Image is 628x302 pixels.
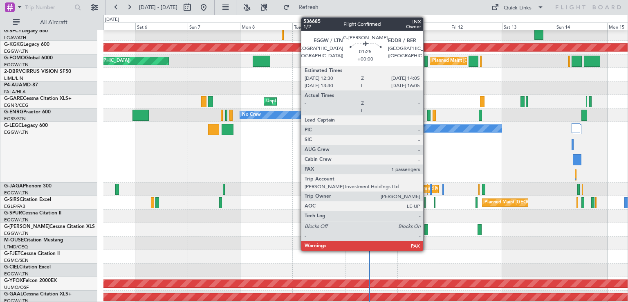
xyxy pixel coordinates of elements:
[4,292,72,297] a: G-GAALCessna Citation XLS+
[25,1,72,14] input: Trip Number
[4,278,57,283] a: G-YFOXFalcon 2000EX
[9,16,89,29] button: All Aircraft
[4,211,61,216] a: G-SPURCessna Citation II
[4,29,48,34] a: G-SPCYLegacy 650
[292,5,326,10] span: Refresh
[240,23,292,30] div: Mon 8
[4,203,25,210] a: EGLF/FAB
[4,48,29,54] a: EGGW/LTN
[399,122,413,135] div: Owner
[4,42,49,47] a: G-KGKGLegacy 600
[4,96,23,101] span: G-GARE
[292,23,345,30] div: Tue 9
[504,4,532,12] div: Quick Links
[4,238,24,243] span: M-OUSE
[309,28,441,40] div: Unplanned Maint [GEOGRAPHIC_DATA] ([PERSON_NAME] Intl)
[4,224,49,229] span: G-[PERSON_NAME]
[21,20,86,25] span: All Aircraft
[4,89,26,95] a: FALA/HLA
[4,56,25,61] span: G-FOMO
[397,23,450,30] div: Thu 11
[4,265,51,270] a: G-CIELCitation Excel
[266,95,340,108] div: Unplanned Maint [PERSON_NAME]
[4,238,63,243] a: M-OUSECitation Mustang
[4,230,29,237] a: EGGW/LTN
[4,110,51,115] a: G-ENRGPraetor 600
[135,23,188,30] div: Sat 6
[4,197,51,202] a: G-SIRSCitation Excel
[4,244,28,250] a: LFMD/CEQ
[139,4,177,11] span: [DATE] - [DATE]
[4,190,29,196] a: EGGW/LTN
[4,211,22,216] span: G-SPUR
[4,251,20,256] span: G-FJET
[4,284,29,291] a: UUMO/OSF
[450,23,502,30] div: Fri 12
[4,265,19,270] span: G-CIEL
[4,184,52,189] a: G-JAGAPhenom 300
[4,69,22,74] span: 2-DBRV
[487,1,548,14] button: Quick Links
[4,197,20,202] span: G-SIRS
[4,42,23,47] span: G-KGKG
[4,123,22,128] span: G-LEGC
[4,69,71,74] a: 2-DBRVCIRRUS VISION SF50
[4,278,23,283] span: G-YFOX
[4,35,26,41] a: LGAV/ATH
[4,257,29,264] a: EGMC/SEN
[4,271,29,277] a: EGGW/LTN
[4,251,60,256] a: G-FJETCessna Citation II
[4,292,23,297] span: G-GAAL
[371,196,433,209] div: AOG Maint [PERSON_NAME]
[4,62,29,68] a: EGGW/LTN
[83,23,135,30] div: Fri 5
[242,109,261,121] div: No Crew
[484,196,613,209] div: Planned Maint [GEOGRAPHIC_DATA] ([GEOGRAPHIC_DATA])
[432,55,561,67] div: Planned Maint [GEOGRAPHIC_DATA] ([GEOGRAPHIC_DATA])
[4,75,23,81] a: LIML/LIN
[188,23,240,30] div: Sun 7
[105,16,119,23] div: [DATE]
[4,96,72,101] a: G-GARECessna Citation XLS+
[555,23,607,30] div: Sun 14
[4,224,95,229] a: G-[PERSON_NAME]Cessna Citation XLS
[279,1,328,14] button: Refresh
[345,23,397,30] div: Wed 10
[4,129,29,135] a: EGGW/LTN
[4,102,29,108] a: EGNR/CEG
[4,116,26,122] a: EGSS/STN
[417,183,546,195] div: Planned Maint [GEOGRAPHIC_DATA] ([GEOGRAPHIC_DATA])
[4,217,29,223] a: EGGW/LTN
[4,29,22,34] span: G-SPCY
[4,83,22,88] span: P4-AUA
[4,184,23,189] span: G-JAGA
[4,123,48,128] a: G-LEGCLegacy 600
[502,23,554,30] div: Sat 13
[4,83,38,88] a: P4-AUAMD-87
[4,56,53,61] a: G-FOMOGlobal 6000
[4,110,23,115] span: G-ENRG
